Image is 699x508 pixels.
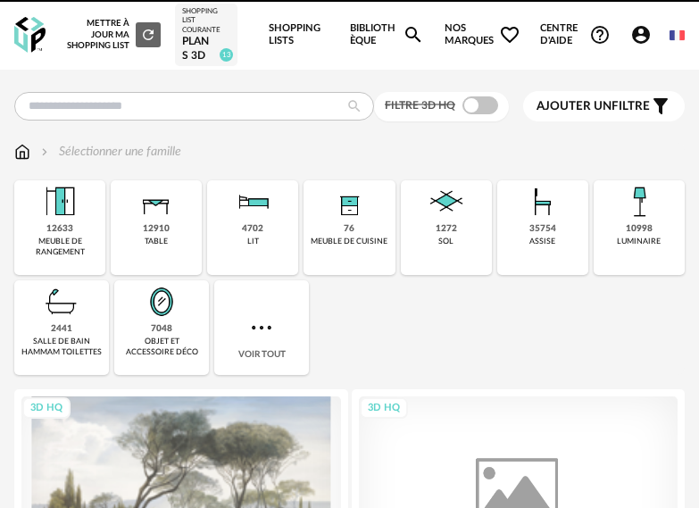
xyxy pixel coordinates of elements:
img: Literie.png [231,180,274,223]
img: svg+xml;base64,PHN2ZyB3aWR0aD0iMTYiIGhlaWdodD0iMTciIHZpZXdCb3g9IjAgMCAxNiAxNyIgZmlsbD0ibm9uZSIgeG... [14,143,30,161]
div: meuble de rangement [20,237,100,257]
button: Ajouter unfiltre Filter icon [523,91,685,121]
img: Assise.png [521,180,564,223]
div: 3D HQ [360,397,408,420]
span: Account Circle icon [630,24,652,46]
div: sol [438,237,454,246]
img: svg+xml;base64,PHN2ZyB3aWR0aD0iMTYiIGhlaWdodD0iMTYiIHZpZXdCb3g9IjAgMCAxNiAxNiIgZmlsbD0ibm9uZSIgeG... [37,143,52,161]
div: Shopping List courante [182,7,230,35]
div: table [145,237,168,246]
img: Table.png [135,180,178,223]
div: Plans 3D [182,35,230,62]
span: Magnify icon [403,24,424,46]
div: luminaire [617,237,661,246]
div: Mettre à jour ma Shopping List [66,18,161,51]
img: Luminaire.png [618,180,661,223]
div: meuble de cuisine [311,237,387,246]
div: Voir tout [214,280,309,375]
div: 35754 [529,223,556,235]
div: 12633 [46,223,73,235]
img: Miroir.png [140,280,183,323]
div: 12910 [143,223,170,235]
img: OXP [14,17,46,54]
div: Sélectionner une famille [37,143,181,161]
div: salle de bain hammam toilettes [20,337,104,357]
div: 10998 [626,223,653,235]
span: Heart Outline icon [499,24,520,46]
img: Sol.png [425,180,468,223]
img: Salle%20de%20bain.png [40,280,83,323]
span: Centre d'aideHelp Circle Outline icon [540,22,611,48]
span: filtre [537,99,650,114]
span: Ajouter un [537,100,612,112]
span: 13 [220,48,233,62]
span: Filtre 3D HQ [385,100,455,111]
div: 1272 [436,223,457,235]
span: Refresh icon [140,30,156,39]
img: Rangement.png [328,180,370,223]
span: Account Circle icon [630,24,660,46]
div: 4702 [242,223,263,235]
div: 76 [344,223,354,235]
div: 3D HQ [22,397,71,420]
img: fr [670,28,685,43]
img: more.7b13dc1.svg [247,313,276,342]
div: 7048 [151,323,172,335]
div: assise [529,237,555,246]
span: Help Circle Outline icon [589,24,611,46]
img: Meuble%20de%20rangement.png [38,180,81,223]
div: lit [247,237,259,246]
a: Shopping List courante Plans 3D 13 [182,7,230,62]
span: Filter icon [650,96,671,117]
div: objet et accessoire déco [120,337,204,357]
div: 2441 [51,323,72,335]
